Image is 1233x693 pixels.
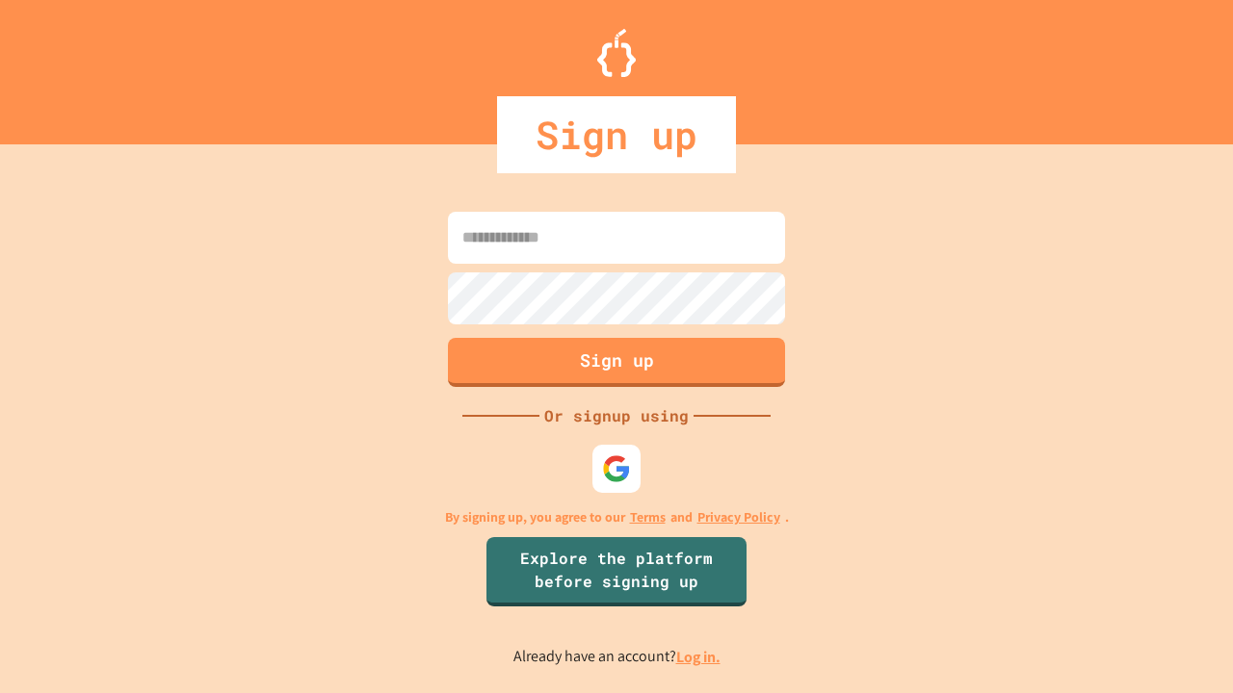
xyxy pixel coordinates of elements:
[539,404,694,427] div: Or signup using
[513,645,721,669] p: Already have an account?
[697,507,780,527] a: Privacy Policy
[497,96,736,173] div: Sign up
[445,507,789,527] p: By signing up, you agree to our and .
[448,338,785,387] button: Sign up
[486,537,747,606] a: Explore the platform before signing up
[676,647,721,667] a: Log in.
[602,454,631,483] img: google-icon.svg
[597,29,636,77] img: Logo.svg
[630,507,666,527] a: Terms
